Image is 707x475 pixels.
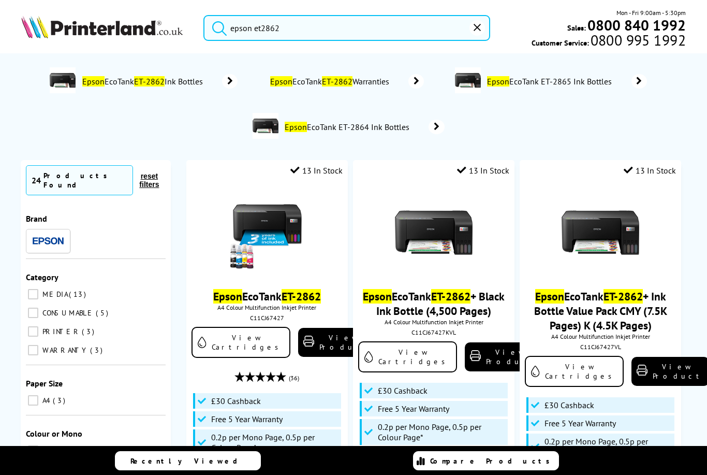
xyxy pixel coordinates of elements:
[486,67,647,95] a: EpsonEcoTank ET-2865 Ink Bottles
[28,289,38,299] input: MEDIA 13
[40,308,95,318] span: CONSUMABLE
[26,378,63,388] span: Paper Size
[81,67,238,95] a: EpsonEcoTankET-2862Ink Bottles
[457,165,509,176] div: 13 In Stock
[413,451,559,470] a: Compare Products
[194,314,340,322] div: C11CJ67427
[290,165,343,176] div: 13 In Stock
[532,35,686,48] span: Customer Service:
[587,16,686,35] b: 0800 840 1992
[361,328,507,336] div: C11CJ67427KVL
[211,396,261,406] span: £30 Cashback
[562,194,639,271] img: Epson-ET-2810-Front-Main-Small.jpg
[269,76,393,87] span: EcoTank Warranties
[28,308,38,318] input: CONSUMABLE 5
[586,20,686,30] a: 0800 840 1992
[322,76,352,87] mark: ET-2862
[90,346,105,355] span: 3
[486,76,616,87] span: EcoTank ET-2865 Ink Bottles
[115,451,261,470] a: Recently Viewed
[589,35,686,45] span: 0800 995 1992
[525,356,624,387] a: View Cartridges
[282,289,321,304] mark: ET-2862
[358,341,457,372] a: View Cartridges
[289,368,299,388] span: (36)
[28,345,38,355] input: WARRANTY 3
[567,23,586,33] span: Sales:
[133,171,166,189] button: reset filters
[603,289,643,304] mark: ET-2862
[211,432,338,453] span: 0.2p per Mono Page, 0.5p per Colour Page*
[213,289,242,304] mark: Epson
[455,67,481,93] img: C11CJ67401-departmentpage.jpg
[43,171,127,190] div: Products Found
[203,15,490,41] input: Search product or brand
[285,122,307,132] mark: Epson
[544,436,672,457] span: 0.2p per Mono Page, 0.5p per Colour Page*
[358,318,509,326] span: A4 Colour Multifunction Inkjet Printer
[534,289,667,333] a: EpsonEcoTankET-2862+ Ink Bottle Value Pack CMY (7.5K Pages) K (4.5K Pages)
[40,290,68,299] span: MEDIA
[378,422,505,442] span: 0.2p per Mono Page, 0.5p per Colour Page*
[81,76,207,87] span: EcoTank Ink Bottles
[213,289,321,304] a: EpsonEcoTankET-2862
[616,8,686,18] span: Mon - Fri 9:00am - 5:30pm
[211,414,283,424] span: Free 5 Year Warranty
[535,289,564,304] mark: Epson
[40,346,89,355] span: WARRANTY
[28,445,38,456] input: Colour 3
[395,194,473,271] img: Epson-ET-2810-Front-Main-Small.jpg
[82,76,105,87] mark: Epson
[96,308,111,318] span: 5
[40,327,81,336] span: PRINTER
[26,272,58,282] span: Category
[50,67,76,93] img: C11CJ67401-departmentpage.jpg
[431,289,470,304] mark: ET-2862
[53,396,68,405] span: 3
[192,327,290,358] a: View Cartridges
[624,165,676,176] div: 13 In Stock
[26,213,47,224] span: Brand
[363,289,505,318] a: EpsonEcoTankET-2862+ Black Ink Bottle (4,500 Pages)
[378,404,449,414] span: Free 5 Year Warranty
[527,343,673,351] div: C11CJ67427VL
[487,76,509,87] mark: Epson
[21,16,183,38] img: Printerland Logo
[26,428,82,439] span: Colour or Mono
[544,418,616,428] span: Free 5 Year Warranty
[134,76,165,87] mark: ET-2862
[284,113,445,141] a: EpsonEcoTank ET-2864 Ink Bottles
[28,326,38,337] input: PRINTER 3
[130,456,248,466] span: Recently Viewed
[82,327,97,336] span: 3
[192,304,343,311] span: A4 Colour Multifunction Inkjet Printer
[253,113,278,139] img: C11CJ67401-departmentpage.jpg
[465,342,542,371] a: View Product
[544,400,594,410] span: £30 Cashback
[284,122,414,132] span: EcoTank ET-2864 Ink Bottles
[270,76,292,87] mark: Epson
[363,289,392,304] mark: Epson
[269,74,424,89] a: EpsonEcoTankET-2862Warranties
[228,194,306,271] img: epson-et-2862-ink-included-small.jpg
[32,175,41,185] span: 24
[28,395,38,406] input: A4 3
[21,16,190,40] a: Printerland Logo
[298,328,376,357] a: View Product
[378,385,428,396] span: £30 Cashback
[69,290,89,299] span: 13
[33,237,64,245] img: Epson
[40,396,52,405] span: A4
[430,456,555,466] span: Compare Products
[525,333,676,340] span: A4 Colour Multifunction Inkjet Printer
